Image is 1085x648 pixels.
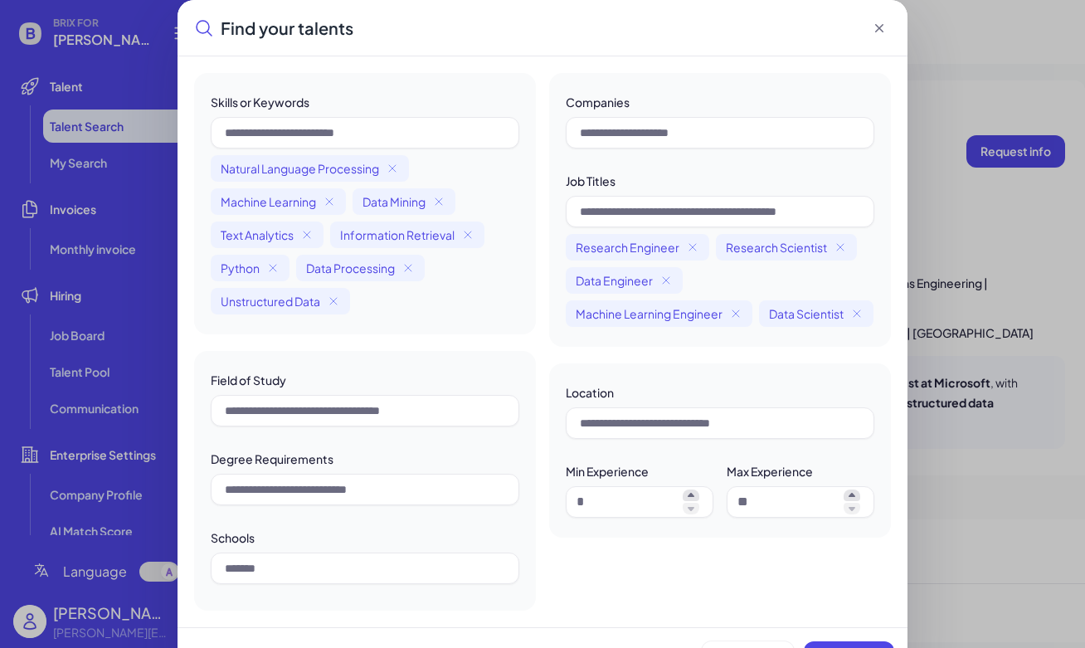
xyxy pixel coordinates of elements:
label: Field of Study [211,373,286,387]
span: Data Mining [362,193,426,210]
span: Natural Language Processing [221,160,379,177]
span: Data Scientist [769,305,844,322]
span: Research Engineer [576,239,679,256]
div: Find your talents [194,17,353,40]
label: Companies [566,95,630,110]
span: Unstructured Data [221,293,320,309]
label: Max Experience [727,464,813,479]
span: Machine Learning [221,193,316,210]
span: Text Analytics [221,227,294,243]
span: Information Retrieval [340,227,455,243]
label: Degree Requirements [211,451,333,466]
span: Data Engineer [576,272,653,289]
label: Schools [211,530,255,545]
span: Machine Learning Engineer [576,305,723,322]
span: Python [221,260,260,276]
span: Research Scientist [726,239,827,256]
label: Location [566,385,614,400]
label: Skills or Keywords [211,95,309,110]
label: Min Experience [566,464,649,479]
span: Data Processing [306,260,395,276]
label: Job Titles [566,173,615,188]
